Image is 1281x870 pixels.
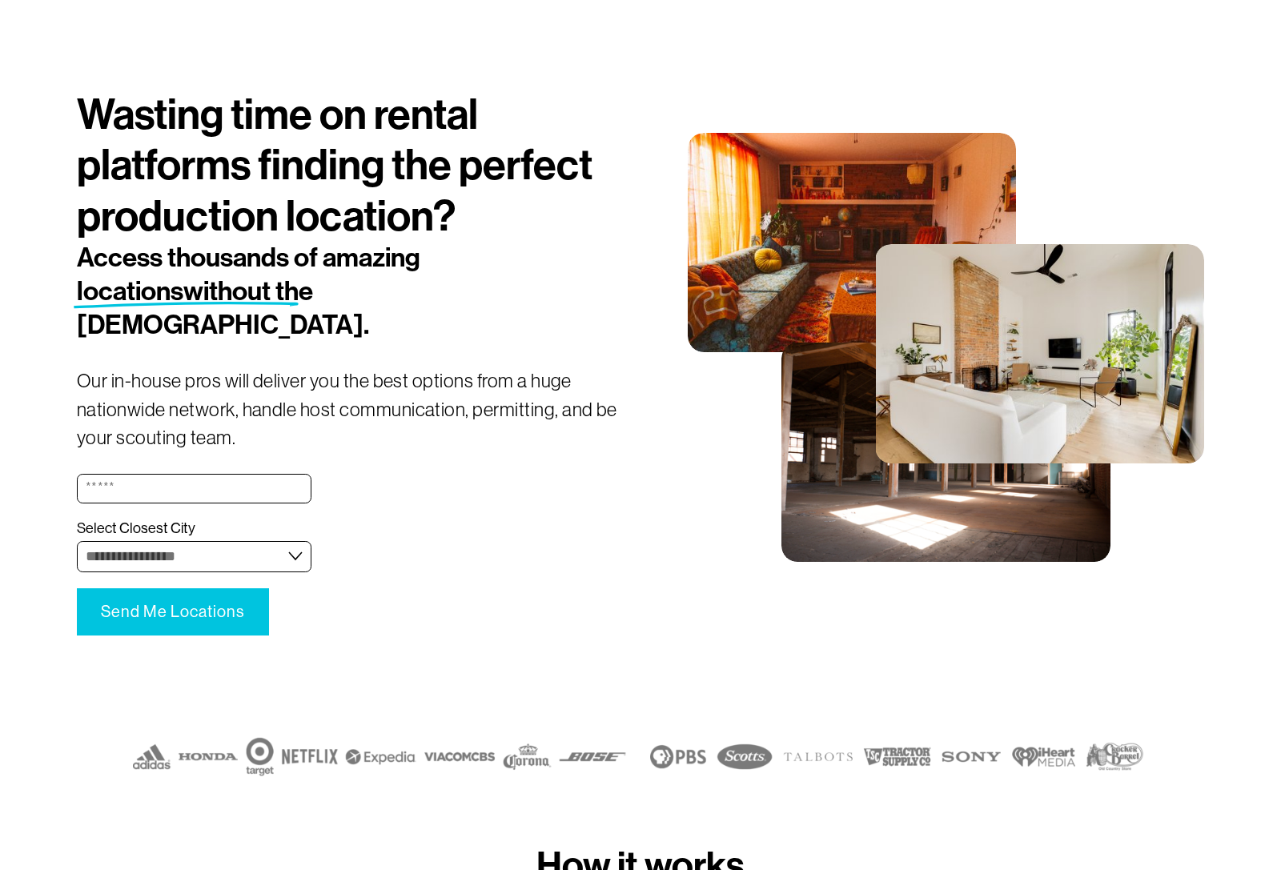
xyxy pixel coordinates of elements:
[77,541,311,572] select: Select Closest City
[77,519,195,538] span: Select Closest City
[101,603,245,621] span: Send Me Locations
[77,275,369,341] span: without the [DEMOGRAPHIC_DATA].
[77,242,547,343] h2: Access thousands of amazing locations
[77,367,640,452] p: Our in-house pros will deliver you the best options from a huge nationwide network, handle host c...
[77,90,640,242] h1: Wasting time on rental platforms finding the perfect production location?
[77,588,269,635] button: Send Me LocationsSend Me Locations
